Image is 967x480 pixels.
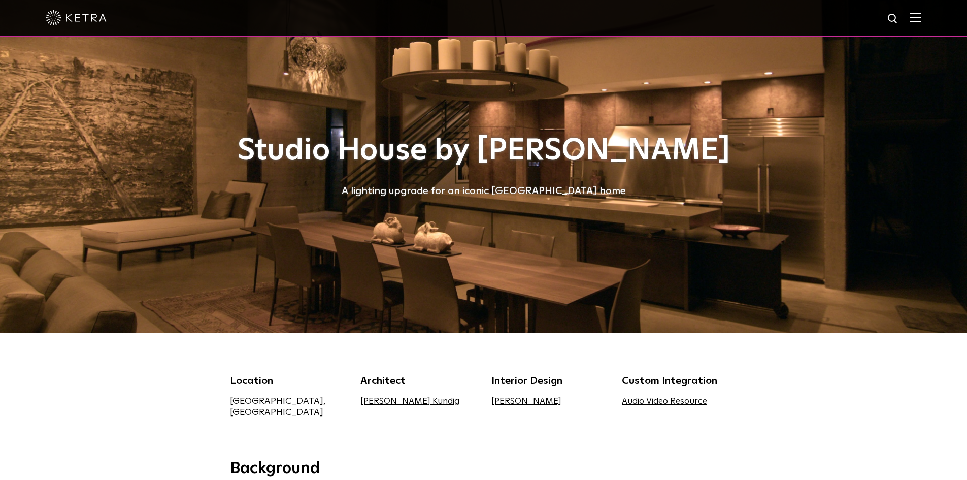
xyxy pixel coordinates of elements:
[622,373,738,389] div: Custom Integration
[230,459,738,480] h3: Background
[887,13,899,25] img: search icon
[910,13,921,22] img: Hamburger%20Nav.svg
[46,10,107,25] img: ketra-logo-2019-white
[360,397,459,406] a: [PERSON_NAME] Kundig
[230,396,346,418] div: [GEOGRAPHIC_DATA], [GEOGRAPHIC_DATA]
[491,397,561,406] a: [PERSON_NAME]
[622,397,707,406] a: Audio Video Resource
[230,134,738,168] h1: Studio House by [PERSON_NAME]
[230,183,738,199] div: A lighting upgrade for an iconic [GEOGRAPHIC_DATA] home
[491,373,607,389] div: Interior Design
[230,373,346,389] div: Location
[360,373,476,389] div: Architect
